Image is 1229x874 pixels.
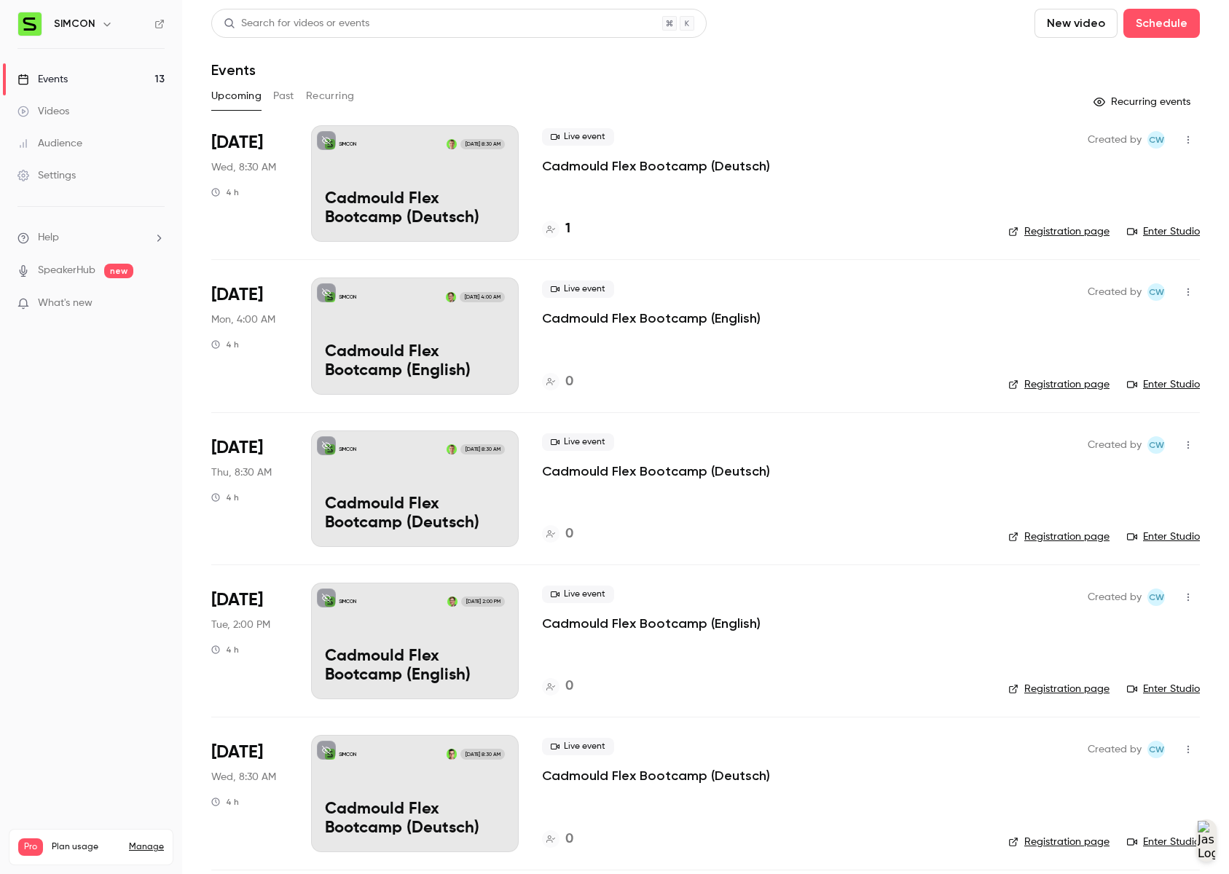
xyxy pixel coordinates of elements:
[211,436,263,460] span: [DATE]
[339,141,356,148] p: SIMCON
[325,343,505,381] p: Cadmould Flex Bootcamp (English)
[1127,224,1200,239] a: Enter Studio
[273,84,294,108] button: Past
[325,800,505,838] p: Cadmould Flex Bootcamp (Deutsch)
[129,841,164,853] a: Manage
[1147,588,1165,606] span: Christopher Wynes
[447,139,457,149] img: Florian Cramer
[1088,741,1142,758] span: Created by
[447,597,458,607] img: Moritz Conrad
[211,588,263,612] span: [DATE]
[1034,9,1118,38] button: New video
[460,444,504,454] span: [DATE] 8:30 AM
[542,157,770,175] a: Cadmould Flex Bootcamp (Deutsch)
[565,219,570,239] h4: 1
[211,430,288,547] div: Oct 30 Thu, 8:30 AM (Europe/Berlin)
[1127,377,1200,392] a: Enter Studio
[542,372,573,392] a: 0
[1149,741,1164,758] span: CW
[52,841,120,853] span: Plan usage
[104,264,133,278] span: new
[542,280,614,298] span: Live event
[211,312,275,327] span: Mon, 4:00 AM
[311,735,519,851] a: Cadmould Flex Bootcamp (Deutsch)SIMCONHenrik Starch[DATE] 8:30 AMCadmould Flex Bootcamp (Deutsch)
[311,125,519,242] a: Cadmould Flex Bootcamp (Deutsch)SIMCONFlorian Cramer[DATE] 8:30 AMCadmould Flex Bootcamp (Deutsch)
[1008,529,1110,544] a: Registration page
[224,16,369,31] div: Search for videos or events
[447,749,457,759] img: Henrik Starch
[1008,377,1110,392] a: Registration page
[211,741,263,764] span: [DATE]
[460,139,504,149] span: [DATE] 8:30 AM
[211,339,239,350] div: 4 h
[339,294,356,301] p: SIMCON
[211,61,256,79] h1: Events
[542,524,573,544] a: 0
[542,433,614,451] span: Live event
[211,160,276,175] span: Wed, 8:30 AM
[211,131,263,154] span: [DATE]
[460,292,504,302] span: [DATE] 4:00 AM
[565,677,573,696] h4: 0
[1149,588,1164,606] span: CW
[339,598,356,605] p: SIMCON
[1088,283,1142,301] span: Created by
[211,618,270,632] span: Tue, 2:00 PM
[1147,283,1165,301] span: Christopher Wynes
[325,190,505,228] p: Cadmould Flex Bootcamp (Deutsch)
[311,430,519,547] a: Cadmould Flex Bootcamp (Deutsch)SIMCONFlorian Cramer[DATE] 8:30 AMCadmould Flex Bootcamp (Deutsch)
[1088,436,1142,454] span: Created by
[211,283,263,307] span: [DATE]
[1127,529,1200,544] a: Enter Studio
[18,838,43,856] span: Pro
[447,444,457,454] img: Florian Cramer
[1008,682,1110,696] a: Registration page
[339,446,356,453] p: SIMCON
[1088,131,1142,149] span: Created by
[1147,741,1165,758] span: Christopher Wynes
[460,749,504,759] span: [DATE] 8:30 AM
[211,277,288,394] div: Oct 27 Mon, 4:00 AM (Europe/Berlin)
[565,524,573,544] h4: 0
[17,168,76,183] div: Settings
[542,586,614,603] span: Live event
[38,263,95,278] a: SpeakerHub
[17,230,165,245] li: help-dropdown-opener
[211,125,288,242] div: Oct 22 Wed, 8:30 AM (Europe/Berlin)
[17,104,69,119] div: Videos
[542,310,761,327] a: Cadmould Flex Bootcamp (English)
[542,615,761,632] a: Cadmould Flex Bootcamp (English)
[17,136,82,151] div: Audience
[1087,90,1200,114] button: Recurring events
[54,17,95,31] h6: SIMCON
[1008,224,1110,239] a: Registration page
[542,767,770,784] a: Cadmould Flex Bootcamp (Deutsch)
[311,277,519,394] a: Cadmould Flex Bootcamp (English)SIMCONMoritz Conrad[DATE] 4:00 AMCadmould Flex Bootcamp (English)
[565,372,573,392] h4: 0
[1127,682,1200,696] a: Enter Studio
[1149,131,1164,149] span: CW
[211,492,239,503] div: 4 h
[542,462,770,480] p: Cadmould Flex Bootcamp (Deutsch)
[311,583,519,699] a: Cadmould Flex Bootcamp (English)SIMCONMoritz Conrad[DATE] 2:00 PMCadmould Flex Bootcamp (English)
[542,830,573,849] a: 0
[325,647,505,685] p: Cadmould Flex Bootcamp (English)
[17,72,68,87] div: Events
[325,495,505,533] p: Cadmould Flex Bootcamp (Deutsch)
[1149,283,1164,301] span: CW
[18,12,42,36] img: SIMCON
[1127,835,1200,849] a: Enter Studio
[542,677,573,696] a: 0
[306,84,355,108] button: Recurring
[38,296,93,311] span: What's new
[211,796,239,808] div: 4 h
[211,735,288,851] div: Nov 12 Wed, 8:30 AM (Europe/Berlin)
[1123,9,1200,38] button: Schedule
[38,230,59,245] span: Help
[211,644,239,655] div: 4 h
[211,186,239,198] div: 4 h
[542,128,614,146] span: Live event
